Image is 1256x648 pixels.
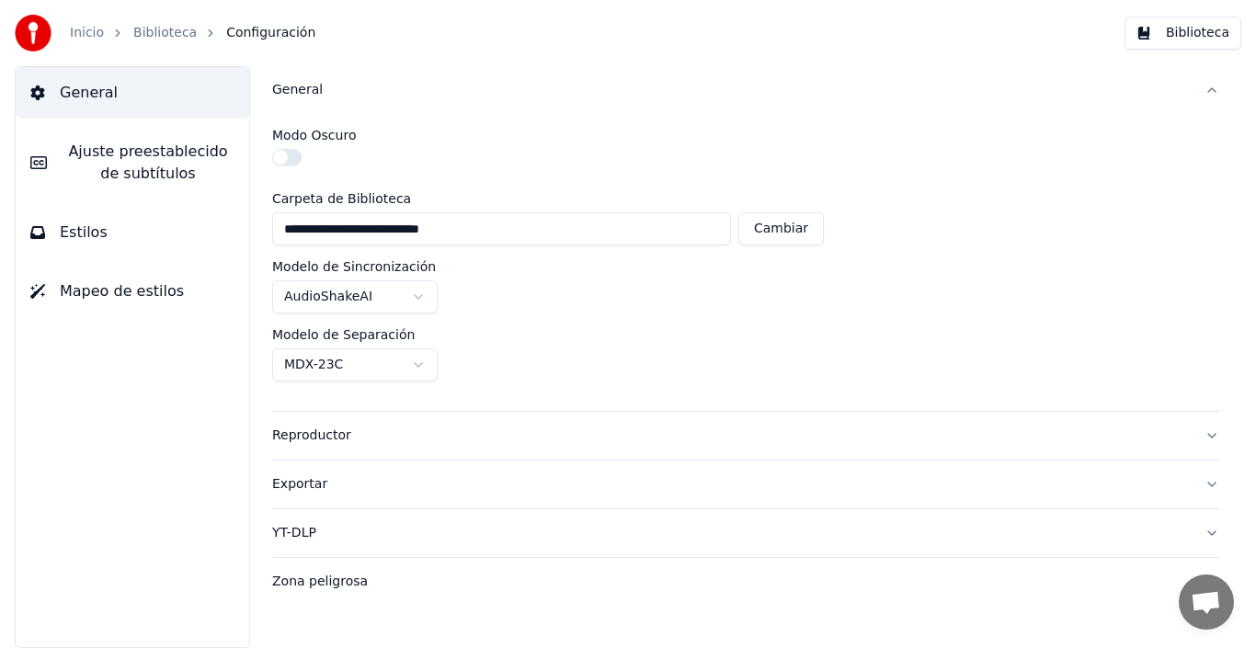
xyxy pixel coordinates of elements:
[272,260,436,273] label: Modelo de Sincronización
[272,475,1190,494] div: Exportar
[272,114,1219,411] div: General
[1125,17,1241,50] button: Biblioteca
[272,524,1190,542] div: YT-DLP
[62,141,234,185] span: Ajuste preestablecido de subtítulos
[60,280,184,302] span: Mapeo de estilos
[1179,574,1234,630] div: Chat abierto
[15,15,51,51] img: youka
[60,222,108,244] span: Estilos
[272,129,356,142] label: Modo Oscuro
[16,207,249,258] button: Estilos
[272,573,1190,591] div: Zona peligrosa
[272,426,1190,445] div: Reproductor
[272,460,1219,508] button: Exportar
[16,126,249,199] button: Ajuste preestablecido de subtítulos
[60,82,118,104] span: General
[70,24,315,42] nav: breadcrumb
[272,558,1219,606] button: Zona peligrosa
[16,67,249,119] button: General
[272,81,1190,99] div: General
[272,412,1219,460] button: Reproductor
[16,266,249,317] button: Mapeo de estilos
[272,66,1219,114] button: General
[70,24,104,42] a: Inicio
[272,509,1219,557] button: YT-DLP
[226,24,315,42] span: Configuración
[133,24,197,42] a: Biblioteca
[272,192,824,205] label: Carpeta de Biblioteca
[738,212,824,245] button: Cambiar
[272,328,415,341] label: Modelo de Separación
